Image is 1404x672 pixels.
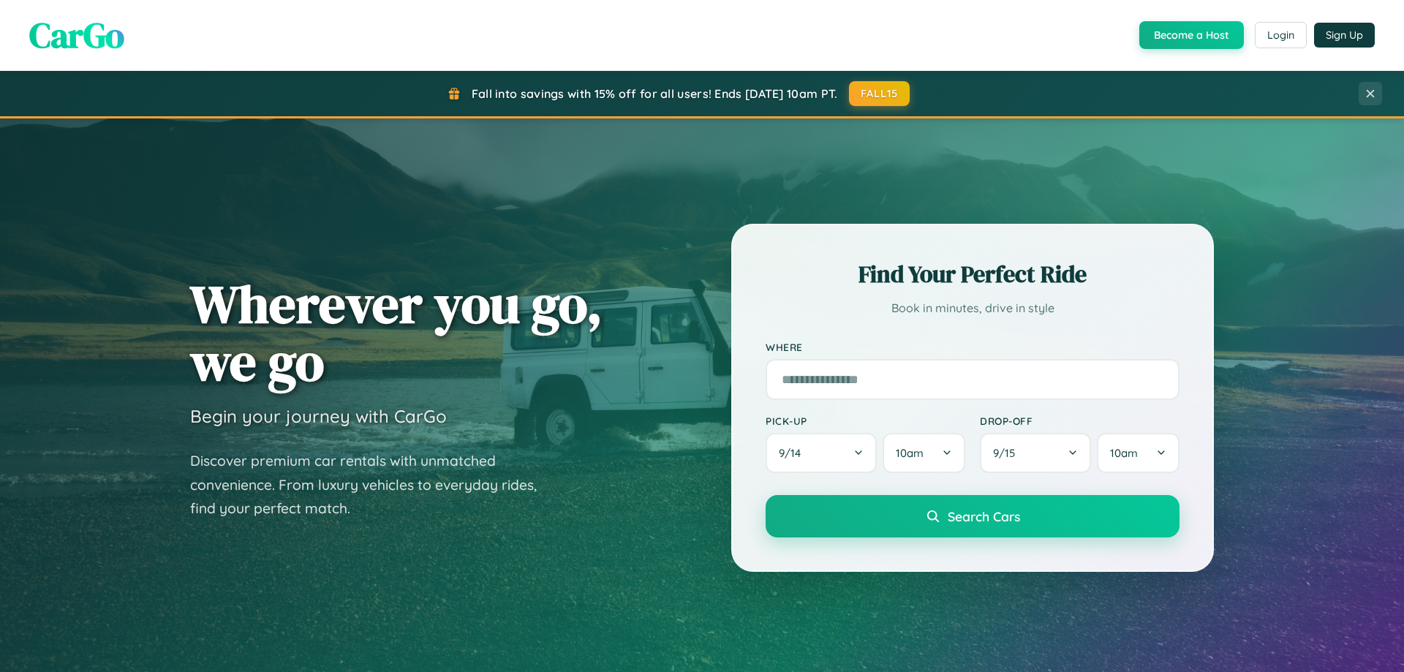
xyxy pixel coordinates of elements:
[29,11,124,59] span: CarGo
[993,446,1022,460] span: 9 / 15
[190,449,556,521] p: Discover premium car rentals with unmatched convenience. From luxury vehicles to everyday rides, ...
[766,298,1180,319] p: Book in minutes, drive in style
[190,405,447,427] h3: Begin your journey with CarGo
[883,433,965,473] button: 10am
[1139,21,1244,49] button: Become a Host
[766,258,1180,290] h2: Find Your Perfect Ride
[1255,22,1307,48] button: Login
[779,446,808,460] span: 9 / 14
[980,415,1180,427] label: Drop-off
[948,508,1020,524] span: Search Cars
[1110,446,1138,460] span: 10am
[980,433,1091,473] button: 9/15
[1097,433,1180,473] button: 10am
[190,275,603,390] h1: Wherever you go, we go
[766,341,1180,353] label: Where
[1314,23,1375,48] button: Sign Up
[896,446,924,460] span: 10am
[766,433,877,473] button: 9/14
[766,415,965,427] label: Pick-up
[766,495,1180,537] button: Search Cars
[849,81,910,106] button: FALL15
[472,86,838,101] span: Fall into savings with 15% off for all users! Ends [DATE] 10am PT.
